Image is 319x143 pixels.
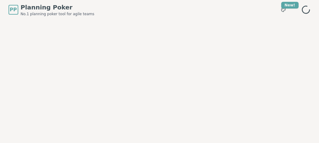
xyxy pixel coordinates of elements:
[21,12,94,16] span: No.1 planning poker tool for agile teams
[10,6,17,13] span: PP
[278,4,289,15] button: New!
[281,2,299,9] div: New!
[9,3,94,16] a: PPPlanning PokerNo.1 planning poker tool for agile teams
[21,3,94,12] span: Planning Poker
